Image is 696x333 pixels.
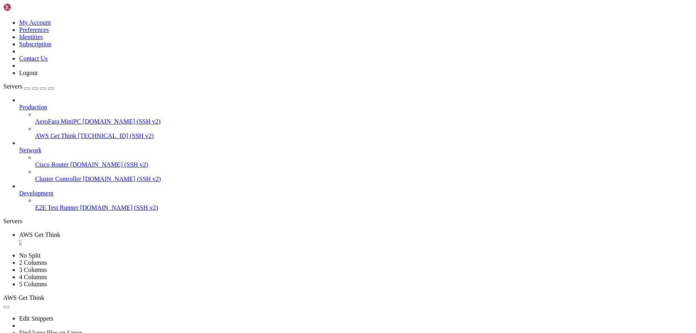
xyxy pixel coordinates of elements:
[19,274,47,280] a: 4 Columns
[3,118,592,125] x-row: * Ubuntu Pro delivers the most comprehensive open source security and
[3,83,54,90] a: Servers
[77,200,80,206] span: ~
[3,200,592,207] x-row: : $
[35,118,693,125] a: AeroFara MiniPC [DOMAIN_NAME] (SSH v2)
[35,175,81,182] span: Cluster Controller
[35,111,693,125] li: AeroFara MiniPC [DOMAIN_NAME] (SSH v2)
[35,175,693,183] a: Cluster Controller [DOMAIN_NAME] (SSH v2)
[19,266,47,273] a: 3 Columns
[19,238,693,246] a: 
[19,104,47,110] span: Production
[3,105,592,112] x-row: IPv6 address for ens5: [TECHNICAL_ID]
[19,252,41,259] a: No Split
[35,132,76,139] span: AWS Get Think
[19,97,693,140] li: Production
[35,204,693,211] a: E2E Test Runner [DOMAIN_NAME] (SSH v2)
[19,183,693,211] li: Development
[19,140,693,183] li: Network
[3,152,592,159] x-row: Expanded Security Maintenance for Applications is enabled.
[35,161,69,168] span: Cisco Router
[3,30,592,37] x-row: * Support: [URL][DOMAIN_NAME]
[35,125,693,140] li: AWS Get Think [TECHNICAL_ID] (SSH v2)
[3,83,22,90] span: Servers
[19,259,47,266] a: 2 Columns
[35,132,693,140] a: AWS Get Think [TECHNICAL_ID] (SSH v2)
[3,193,592,200] x-row: Last login: [DATE] from [TECHNICAL_ID]
[19,19,51,26] a: My Account
[19,104,693,111] a: Production
[19,33,43,40] a: Identities
[35,197,693,211] li: E2E Test Runner [DOMAIN_NAME] (SSH v2)
[3,3,49,11] img: Shellngn
[78,132,154,139] span: [TECHNICAL_ID] (SSH v2)
[83,175,161,182] span: [DOMAIN_NAME] (SSH v2)
[19,190,693,197] a: Development
[3,71,592,78] x-row: Memory usage: 20%
[3,85,592,91] x-row: Processes: 143
[3,44,592,51] x-row: System information as of [DATE]
[19,147,693,154] a: Network
[19,190,53,197] span: Development
[19,231,693,246] a: AWS Get Think
[3,98,592,105] x-row: IPv4 address for ens5: [TECHNICAL_ID]
[35,154,693,168] li: Cisco Router [DOMAIN_NAME] (SSH v2)
[3,173,592,179] x-row: To see these additional updates run: apt list --upgradable
[3,78,592,85] x-row: Swap usage: 0%
[3,17,592,24] x-row: * Documentation: [URL][DOMAIN_NAME]
[19,231,60,238] span: AWS Get Think
[3,139,592,146] x-row: [URL][DOMAIN_NAME]
[19,26,49,33] a: Preferences
[35,168,693,183] li: Cluster Controller [DOMAIN_NAME] (SSH v2)
[19,315,53,322] a: Edit Snippets
[35,161,693,168] a: Cisco Router [DOMAIN_NAME] (SSH v2)
[19,281,47,288] a: 5 Columns
[3,91,592,98] x-row: Users logged in: 0
[35,118,81,125] span: AeroFara MiniPC
[3,24,592,30] x-row: * Management: [URL][DOMAIN_NAME]
[19,41,51,47] a: Subscription
[3,294,44,301] span: AWS Get Think
[35,204,79,211] span: E2E Test Runner
[19,69,37,76] a: Logout
[3,64,592,71] x-row: Usage of /: 51.6% of 28.90GB
[19,55,48,62] a: Contact Us
[83,118,161,125] span: [DOMAIN_NAME] (SSH v2)
[3,125,592,132] x-row: compliance features.
[70,161,148,168] span: [DOMAIN_NAME] (SSH v2)
[19,147,41,154] span: Network
[3,166,592,173] x-row: 8 updates can be applied immediately.
[80,204,158,211] span: [DOMAIN_NAME] (SSH v2)
[91,200,94,207] div: (26, 29)
[3,3,592,10] x-row: Welcome to Ubuntu 22.04.5 LTS (GNU/Linux 6.8.0-1036-aws aarch64)
[3,218,693,225] div: Servers
[3,57,592,64] x-row: System load: 0.13
[3,200,73,206] span: ubuntu@ip-172-31-3-202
